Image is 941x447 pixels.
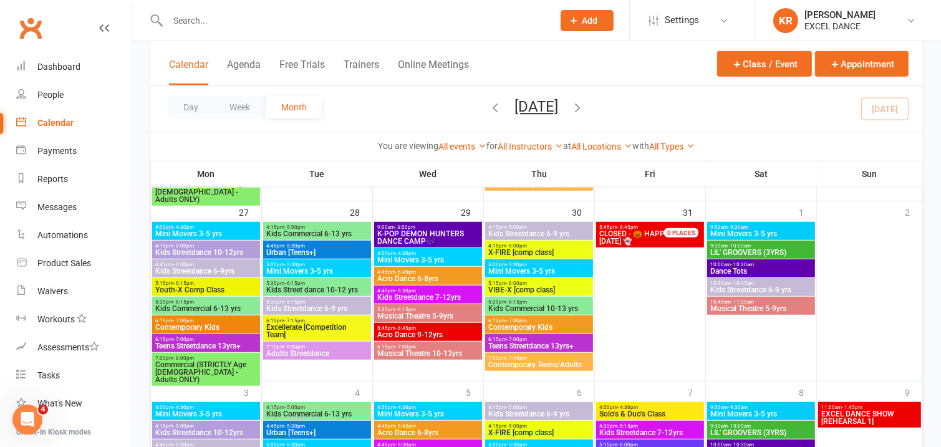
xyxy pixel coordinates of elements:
div: Tasks [37,370,60,380]
span: Kids Streetdance 6-9 yrs [266,305,369,312]
span: Acro Dance 6-8yrs [377,429,480,436]
span: - 6:45pm [617,224,638,230]
button: Month [266,96,322,118]
span: 4:15pm [488,405,591,410]
span: - 5:30pm [395,288,416,294]
div: [PERSON_NAME] [804,9,876,21]
div: Product Sales [37,258,91,268]
div: 4 [355,382,372,402]
a: Waivers [16,277,132,305]
span: 5:45pm [599,224,679,230]
span: 4:45pm [266,423,369,429]
a: Workouts [16,305,132,334]
span: 4:15pm [155,243,258,249]
span: Kids Streetdance 7-12yrs [599,429,702,436]
span: - 9:30am [728,405,748,410]
span: - 6:15pm [173,281,194,286]
button: Appointment [815,51,909,77]
span: 4:15pm [266,405,369,410]
span: - 7:00pm [173,337,194,342]
button: Agenda [227,59,261,85]
button: Class / Event [717,51,812,77]
span: 5:30pm [155,299,258,305]
span: 4:30pm [599,423,702,429]
span: - 5:45pm [395,423,416,429]
span: - 5:00pm [284,224,305,230]
span: 5:00pm [266,262,369,267]
span: Kids Streetdance 7-12yrs [377,294,480,301]
span: 4 [38,405,48,415]
span: Dance Tots [710,267,813,275]
span: - 4:30pm [617,405,638,410]
span: VIBE-X [comp class] [488,286,591,294]
span: X-FIRE [comp class] [488,249,591,256]
span: Add [582,16,598,26]
span: - 7:00pm [173,318,194,324]
span: Kids Streetdance 6-9 yrs [488,410,591,418]
div: Messages [37,202,77,212]
span: - 5:00pm [173,243,194,249]
span: Mini Movers 3-5 yrs [155,410,258,418]
span: - 10:45am [731,281,754,286]
a: What's New [16,390,132,418]
span: 9:30am [710,423,813,429]
div: What's New [37,398,82,408]
span: 4:15pm [488,423,591,429]
div: 0 PLACES [664,228,698,238]
div: 29 [461,201,483,222]
span: - 6:00pm [506,281,527,286]
span: Urban [Teens+] [266,249,369,256]
span: CLOSED - 🎃 HAPPY [599,229,669,238]
span: 6:15pm [155,337,258,342]
span: 5:30pm [488,299,591,305]
div: Waivers [37,286,68,296]
div: EXCEL DANCE [804,21,876,32]
span: Kids Streetdance 6-9 yrs [710,286,813,294]
span: - 11:30am [731,299,754,305]
span: EXCEL DANCE SHOW [REHEARSAL 1] [821,410,919,425]
span: 9:00am [377,224,480,230]
span: 4:15pm [266,224,369,230]
span: - 6:15pm [173,299,194,305]
span: Kids Commercial 6-13 yrs [266,230,369,238]
span: - 5:00pm [506,405,527,410]
span: 7:00pm [488,355,591,361]
span: Solo's & Duo's Class [599,410,702,418]
span: 7:00pm [155,355,258,361]
button: Day [168,96,214,118]
span: 5:45pm [377,325,480,331]
span: - 6:15pm [506,299,527,305]
span: - 5:00pm [173,423,194,429]
span: - 7:45pm [506,355,527,361]
iframe: Intercom live chat [12,405,42,435]
span: - 5:00pm [506,224,527,230]
div: 1 [799,201,816,222]
button: Add [561,10,614,31]
span: - 5:00pm [506,243,527,249]
span: Contemporary Teens/Adults [488,361,591,368]
span: Acro Dance 6-8yrs [377,275,480,282]
div: KR [773,8,798,33]
span: 4:45pm [377,269,480,275]
button: Online Meetings [398,59,469,85]
a: Product Sales [16,249,132,277]
span: 7:15pm [266,344,369,350]
span: Musical Theatre 5-9yrs [377,312,480,320]
span: - 4:30pm [173,405,194,410]
span: LIL' GROOVERS (3YRS) [710,429,813,436]
span: - 5:00pm [506,423,527,429]
span: - 1:45pm [842,405,862,410]
input: Search... [164,12,544,29]
span: Kids Commercial 10-13 yrs [488,305,591,312]
span: 6:15pm [488,318,591,324]
span: Mini Movers 3-5 yrs [710,410,813,418]
span: - 8:00pm [284,344,305,350]
a: Dashboard [16,53,132,81]
span: Acro Dance 9-12yrs [377,331,480,339]
span: - 5:30pm [506,262,527,267]
span: - 5:30pm [173,262,194,267]
span: 5:30pm [266,299,369,305]
span: 5:00pm [488,262,591,267]
button: Week [214,96,266,118]
a: All Types [650,142,695,151]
